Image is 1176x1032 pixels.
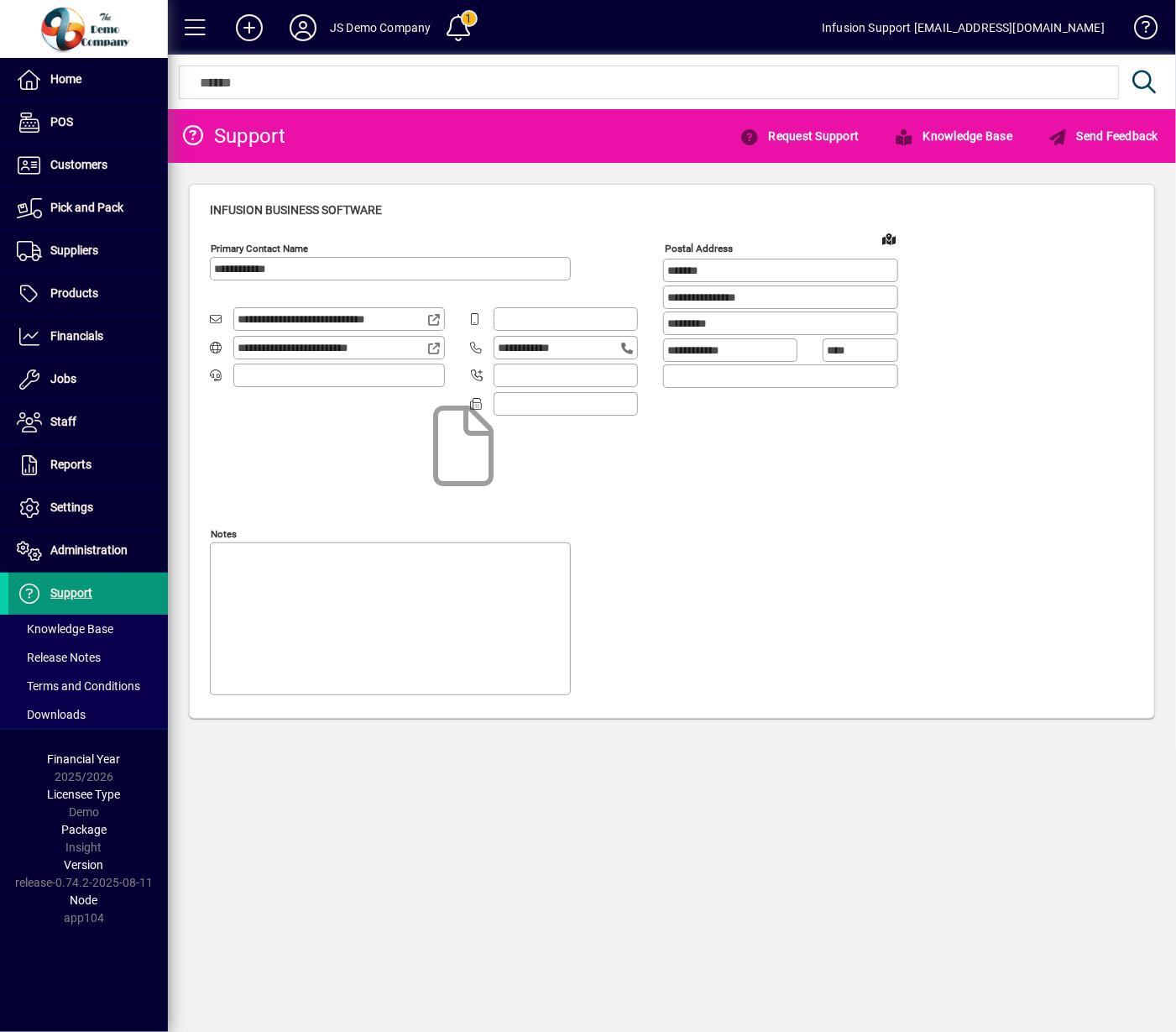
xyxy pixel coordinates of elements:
[48,752,121,766] span: Financial Year
[211,243,308,254] mat-label: Primary Contact Name
[8,672,168,700] a: Terms and Conditions
[8,230,168,272] a: Suppliers
[8,316,168,358] a: Financials
[8,273,168,315] a: Products
[8,102,168,144] a: POS
[50,286,98,300] span: Products
[48,788,121,801] span: Licensee Type
[276,13,330,43] button: Profile
[8,444,168,486] a: Reports
[8,59,168,101] a: Home
[50,372,76,385] span: Jobs
[211,528,237,540] mat-label: Notes
[180,123,286,149] div: Support
[50,244,98,257] span: Suppliers
[65,858,104,872] span: Version
[17,622,113,636] span: Knowledge Base
[50,72,81,86] span: Home
[50,586,92,600] span: Support
[875,225,902,252] a: View on map
[61,823,107,836] span: Package
[8,643,168,672] a: Release Notes
[8,144,168,186] a: Customers
[1121,3,1155,58] a: Knowledge Base
[50,543,128,557] span: Administration
[822,14,1105,41] div: Infusion Support [EMAIL_ADDRESS][DOMAIN_NAME]
[17,651,101,664] span: Release Notes
[330,14,431,41] div: JS Demo Company
[894,129,1012,143] span: Knowledge Base
[50,458,91,471] span: Reports
[50,158,107,171] span: Customers
[50,329,103,343] span: Financials
[8,401,168,443] a: Staff
[1048,129,1158,143] span: Send Feedback
[8,359,168,401] a: Jobs
[8,487,168,529] a: Settings
[210,203,382,217] span: Infusion Business Software
[876,121,1030,151] a: Knowledge Base
[222,13,276,43] button: Add
[1043,121,1163,151] button: Send Feedback
[890,121,1017,151] button: Knowledge Base
[17,708,86,721] span: Downloads
[8,615,168,643] a: Knowledge Base
[50,415,76,428] span: Staff
[8,700,168,729] a: Downloads
[17,679,140,693] span: Terms and Conditions
[50,500,93,514] span: Settings
[71,893,98,907] span: Node
[8,187,168,229] a: Pick and Pack
[735,121,863,151] button: Request Support
[740,129,859,143] span: Request Support
[50,115,73,128] span: POS
[50,201,123,214] span: Pick and Pack
[8,530,168,572] a: Administration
